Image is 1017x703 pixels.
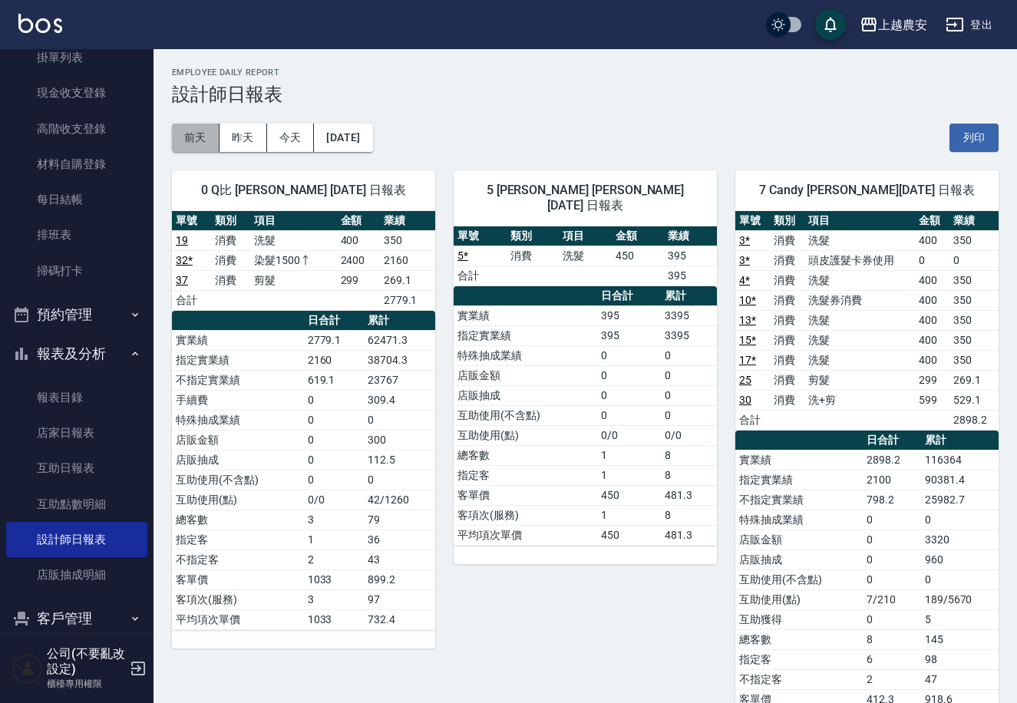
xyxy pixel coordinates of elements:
td: 79 [364,510,435,530]
td: 395 [597,305,661,325]
td: 25982.7 [921,490,999,510]
td: 消費 [770,230,804,250]
td: 0/0 [661,425,717,445]
a: 互助日報表 [6,451,147,486]
th: 日合計 [304,311,364,331]
td: 2 [863,669,921,689]
td: 1 [304,530,364,550]
td: 400 [915,290,949,310]
td: 總客數 [172,510,304,530]
td: 特殊抽成業績 [454,345,597,365]
td: 8 [661,505,717,525]
td: 0 [304,470,364,490]
td: 實業績 [735,450,863,470]
button: 今天 [267,124,315,152]
td: 0 [863,569,921,589]
td: 頭皮護髮卡券使用 [804,250,915,270]
td: 互助使用(不含點) [735,569,863,589]
td: 400 [915,350,949,370]
td: 0 [661,405,717,425]
td: 2160 [380,250,435,270]
td: 指定客 [172,530,304,550]
button: 前天 [172,124,220,152]
td: 3320 [921,530,999,550]
td: 洗髮 [804,270,915,290]
th: 金額 [612,226,665,246]
td: 350 [949,350,999,370]
p: 櫃檯專用權限 [47,677,125,691]
td: 洗髮 [250,230,337,250]
a: 排班表 [6,217,147,252]
h5: 公司(不要亂改設定) [47,646,125,677]
a: 25 [739,374,751,386]
td: 互助獲得 [735,609,863,629]
td: 0 [304,410,364,430]
td: 400 [915,310,949,330]
th: 項目 [804,211,915,231]
td: 450 [597,485,661,505]
td: 0 [364,470,435,490]
td: 0 [597,345,661,365]
td: 300 [364,430,435,450]
th: 類別 [507,226,560,246]
td: 消費 [770,250,804,270]
td: 116364 [921,450,999,470]
td: 36 [364,530,435,550]
td: 0 [304,450,364,470]
td: 98 [921,649,999,669]
td: 0 [597,385,661,405]
td: 43 [364,550,435,569]
td: 互助使用(不含點) [454,405,597,425]
td: 消費 [211,230,250,250]
td: 481.3 [661,485,717,505]
td: 互助使用(點) [172,490,304,510]
button: 列印 [949,124,999,152]
td: 2779.1 [380,290,435,310]
td: 97 [364,589,435,609]
td: 0 [597,405,661,425]
td: 0 [597,365,661,385]
button: 上越農安 [854,9,933,41]
td: 350 [380,230,435,250]
td: 350 [949,270,999,290]
td: 0 [921,569,999,589]
td: 互助使用(不含點) [172,470,304,490]
td: 洗髮 [804,330,915,350]
td: 112.5 [364,450,435,470]
a: 37 [176,274,188,286]
th: 累計 [921,431,999,451]
td: 400 [915,230,949,250]
td: 2 [304,550,364,569]
span: 5 [PERSON_NAME] [PERSON_NAME][DATE] 日報表 [472,183,698,213]
td: 0 [661,365,717,385]
a: 30 [739,394,751,406]
td: 不指定客 [172,550,304,569]
td: 店販抽成 [454,385,597,405]
td: 指定實業績 [454,325,597,345]
a: 材料自購登錄 [6,147,147,182]
table: a dense table [454,226,717,286]
td: 剪髮 [804,370,915,390]
td: 0/0 [597,425,661,445]
td: 店販金額 [735,530,863,550]
td: 899.2 [364,569,435,589]
td: 0 [863,510,921,530]
td: 特殊抽成業績 [735,510,863,530]
td: 客項次(服務) [454,505,597,525]
td: 8 [661,465,717,485]
td: 269.1 [949,370,999,390]
td: 400 [337,230,380,250]
td: 洗髮 [804,310,915,330]
td: 消費 [770,290,804,310]
th: 單號 [454,226,507,246]
td: 395 [664,246,717,266]
span: 0 Q比 [PERSON_NAME] [DATE] 日報表 [190,183,417,198]
button: 昨天 [220,124,267,152]
td: 3395 [661,305,717,325]
a: 店家日報表 [6,415,147,451]
td: 2898.2 [949,410,999,430]
th: 累計 [661,286,717,306]
button: save [815,9,846,40]
td: 960 [921,550,999,569]
td: 0/0 [304,490,364,510]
